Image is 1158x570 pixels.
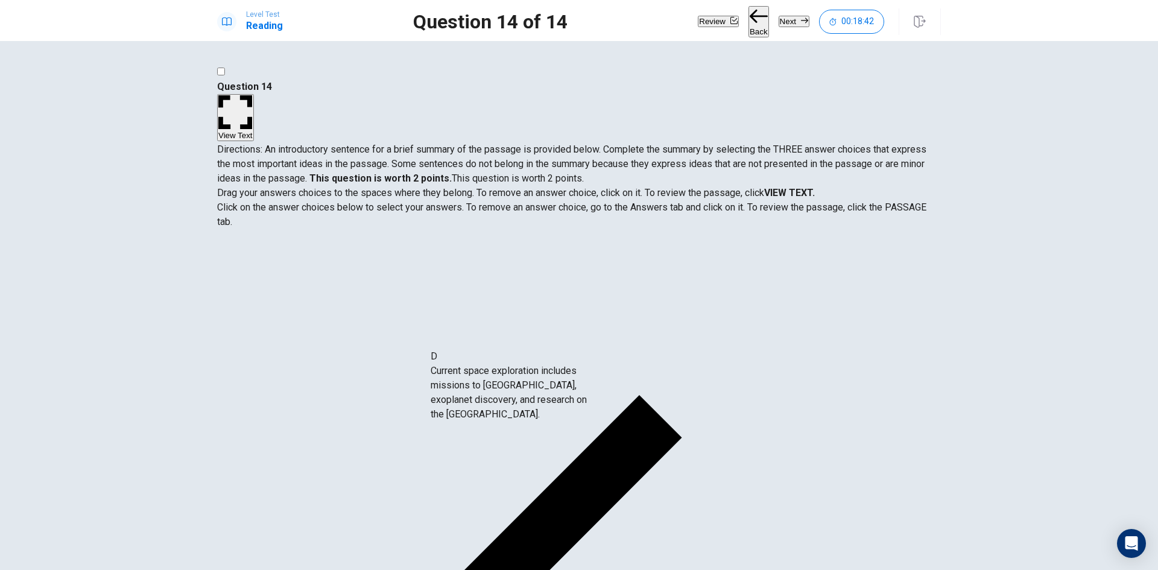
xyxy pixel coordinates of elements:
h1: Question 14 of 14 [413,14,568,29]
button: Review [698,16,739,27]
strong: This question is worth 2 points. [307,173,452,184]
span: Directions: An introductory sentence for a brief summary of the passage is provided below. Comple... [217,144,926,184]
strong: VIEW TEXT. [764,187,815,198]
p: Drag your answers choices to the spaces where they belong. To remove an answer choice, click on i... [217,186,941,200]
button: Next [779,16,809,27]
button: View Text [217,94,254,142]
h4: Question 14 [217,80,941,94]
p: Click on the answer choices below to select your answers. To remove an answer choice, go to the A... [217,200,941,229]
h1: Reading [246,19,283,33]
button: 00:18:42 [819,10,884,34]
span: Level Test [246,10,283,19]
span: 00:18:42 [841,17,874,27]
div: Open Intercom Messenger [1117,529,1146,558]
button: Back [748,6,769,37]
span: This question is worth 2 points. [452,173,584,184]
